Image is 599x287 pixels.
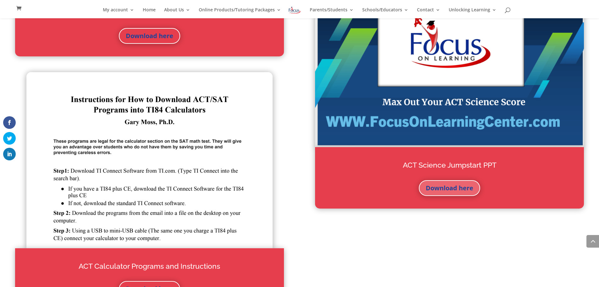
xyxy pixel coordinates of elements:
[417,8,440,18] a: Contact
[164,8,190,18] a: About Us
[362,8,408,18] a: Schools/Educators
[103,8,134,18] a: My account
[419,180,480,196] a: Download here
[199,8,281,18] a: Online Products/Tutoring Packages
[119,28,180,44] a: Download here
[449,8,496,18] a: Unlocking Learning
[288,6,301,15] img: Focus on Learning
[28,261,271,275] h2: ACT Calculator Programs and Instructions
[26,72,273,248] img: Screen Shot 2021-07-02 at 11.03.50 AM
[143,8,156,18] a: Home
[328,160,571,174] h2: ACT Science Jumpstart PPT
[315,141,584,149] a: TAC Reading PP for Resources page
[26,242,273,250] a: TAC Reading PP for Resources page
[310,8,354,18] a: Parents/Students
